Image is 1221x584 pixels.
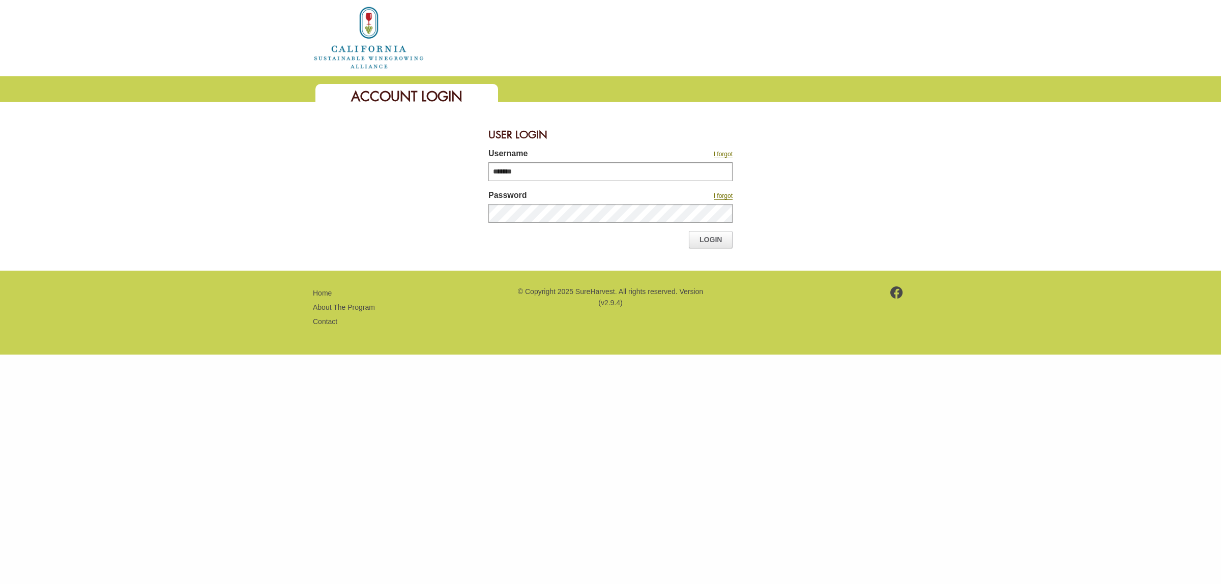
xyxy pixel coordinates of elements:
a: Login [689,231,733,248]
span: Account Login [351,87,462,105]
label: Username [488,148,646,162]
a: I forgot [714,192,733,200]
img: logo_cswa2x.png [313,5,425,70]
a: I forgot [714,151,733,158]
img: footer-facebook.png [890,286,903,299]
label: Password [488,189,646,204]
div: User Login [488,122,733,148]
a: Contact [313,317,337,326]
a: Home [313,289,332,297]
a: Home [313,33,425,41]
p: © Copyright 2025 SureHarvest. All rights reserved. Version (v2.9.4) [516,286,705,309]
a: About The Program [313,303,375,311]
